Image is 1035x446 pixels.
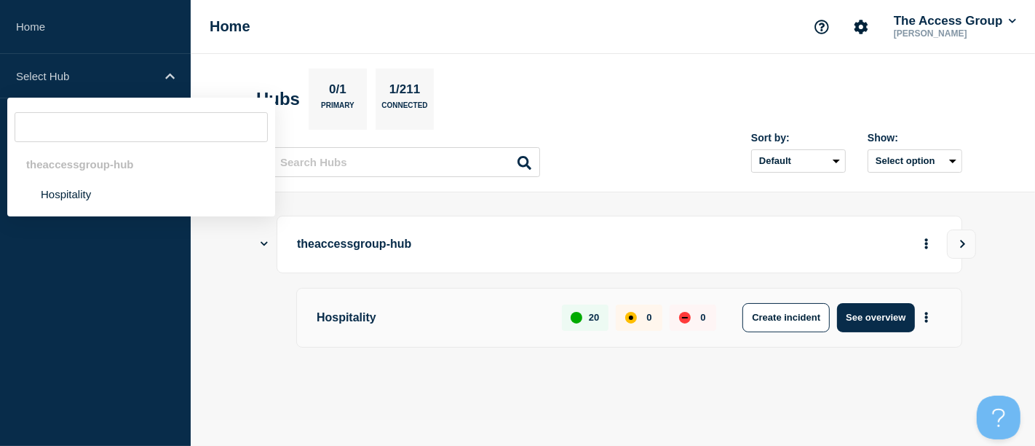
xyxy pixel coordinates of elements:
[891,28,1019,39] p: [PERSON_NAME]
[891,14,1019,28] button: The Access Group
[837,303,914,332] button: See overview
[625,312,637,324] div: affected
[868,149,962,173] button: Select option
[210,18,250,35] h1: Home
[917,304,936,331] button: More actions
[679,312,691,324] div: down
[297,231,699,258] p: theaccessgroup-hub
[324,82,352,101] p: 0/1
[751,132,846,144] div: Sort by:
[256,89,300,109] h2: Hubs
[868,132,962,144] div: Show:
[646,312,651,323] p: 0
[263,147,540,177] input: Search Hubs
[381,101,427,117] p: Connected
[7,179,275,209] li: Hospitality
[589,312,599,323] p: 20
[700,312,705,323] p: 0
[16,70,156,82] p: Select Hub
[742,303,830,332] button: Create incident
[947,230,976,259] button: View
[571,312,582,324] div: up
[7,149,275,179] div: theaccessgroup-hub
[977,396,1020,439] iframe: Help Scout Beacon - Open
[806,12,837,42] button: Support
[261,239,268,250] button: Show Connected Hubs
[384,82,426,101] p: 1/211
[317,303,545,332] p: Hospitality
[321,101,354,117] p: Primary
[751,149,846,173] select: Sort by
[846,12,876,42] button: Account settings
[917,231,936,258] button: More actions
